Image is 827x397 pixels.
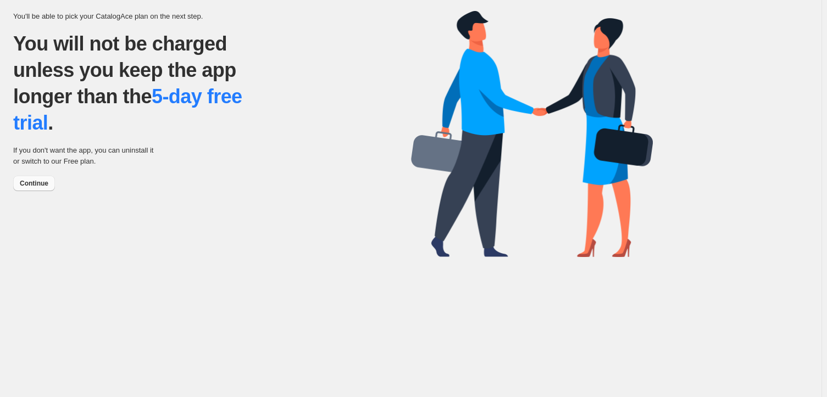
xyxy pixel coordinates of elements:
[13,145,159,167] p: If you don't want the app, you can uninstall it or switch to our Free plan.
[13,31,271,136] p: You will not be charged unless you keep the app longer than the .
[20,179,48,188] span: Continue
[13,176,55,191] button: Continue
[13,11,411,22] p: You'll be able to pick your CatalogAce plan on the next step.
[411,11,653,257] img: trial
